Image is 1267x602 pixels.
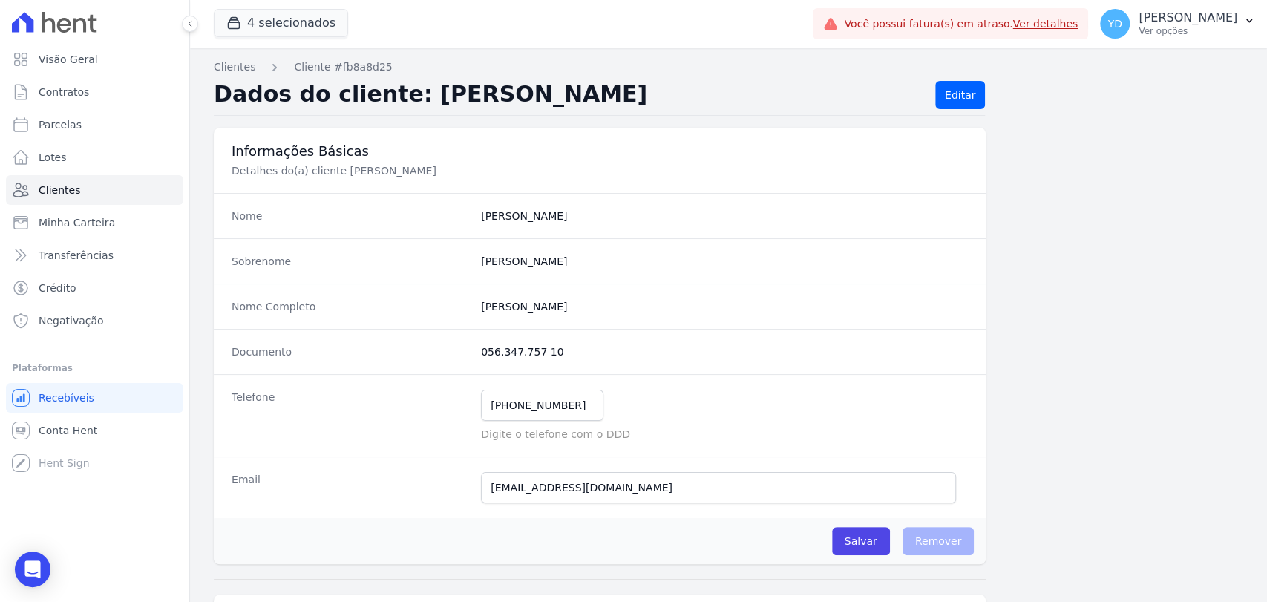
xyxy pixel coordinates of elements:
a: Negativação [6,306,183,336]
span: Lotes [39,150,67,165]
input: Salvar [832,527,890,555]
span: Negativação [39,313,104,328]
span: Você possui fatura(s) em atraso. [844,16,1078,32]
button: 4 selecionados [214,9,348,37]
dd: [PERSON_NAME] [481,299,968,314]
dt: Nome [232,209,469,223]
a: Clientes [6,175,183,205]
dt: Email [232,472,469,503]
p: Detalhes do(a) cliente [PERSON_NAME] [232,163,730,178]
nav: Breadcrumb [214,59,1243,75]
p: [PERSON_NAME] [1139,10,1237,25]
span: Parcelas [39,117,82,132]
a: Contratos [6,77,183,107]
span: YD [1107,19,1122,29]
p: Digite o telefone com o DDD [481,427,968,442]
a: Visão Geral [6,45,183,74]
a: Conta Hent [6,416,183,445]
span: Contratos [39,85,89,99]
h3: Informações Básicas [232,143,968,160]
a: Transferências [6,241,183,270]
span: Transferências [39,248,114,263]
dd: 056.347.757 10 [481,344,968,359]
span: Remover [903,527,975,555]
span: Conta Hent [39,423,97,438]
a: Recebíveis [6,383,183,413]
dt: Sobrenome [232,254,469,269]
span: Visão Geral [39,52,98,67]
a: Ver detalhes [1013,18,1078,30]
dd: [PERSON_NAME] [481,209,968,223]
span: Recebíveis [39,390,94,405]
div: Plataformas [12,359,177,377]
dt: Telefone [232,390,469,442]
dt: Documento [232,344,469,359]
a: Cliente #fb8a8d25 [294,59,392,75]
dd: [PERSON_NAME] [481,254,968,269]
dt: Nome Completo [232,299,469,314]
p: Ver opções [1139,25,1237,37]
a: Parcelas [6,110,183,140]
button: YD [PERSON_NAME] Ver opções [1088,3,1267,45]
a: Minha Carteira [6,208,183,238]
span: Crédito [39,281,76,295]
div: Open Intercom Messenger [15,552,50,587]
a: Clientes [214,59,255,75]
a: Editar [935,81,985,109]
h2: Dados do cliente: [PERSON_NAME] [214,81,923,109]
span: Clientes [39,183,80,197]
a: Crédito [6,273,183,303]
span: Minha Carteira [39,215,115,230]
a: Lotes [6,143,183,172]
